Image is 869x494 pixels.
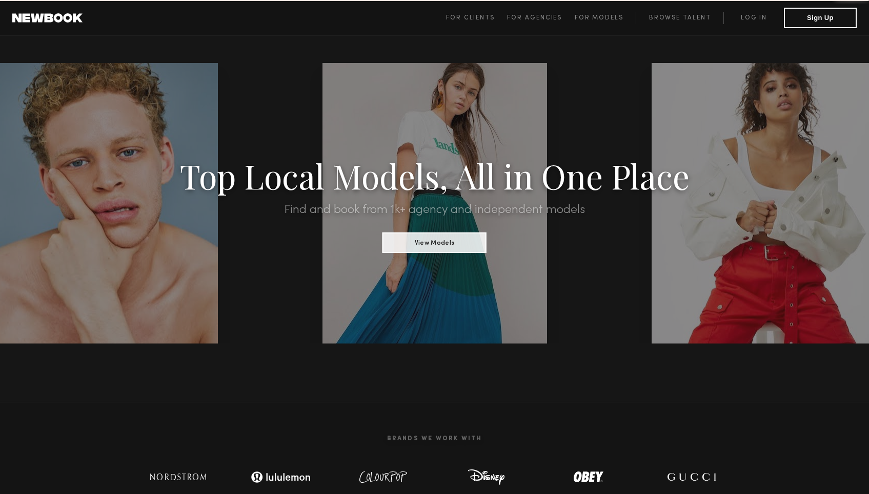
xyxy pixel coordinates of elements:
a: For Clients [446,12,507,24]
h2: Find and book from 1k+ agency and independent models [65,204,804,216]
span: For Agencies [507,15,562,21]
span: For Clients [446,15,495,21]
a: For Models [575,12,636,24]
img: logo-gucci.svg [658,467,724,487]
h2: Brands We Work With [127,423,742,455]
img: logo-lulu.svg [245,467,317,487]
button: View Models [382,232,487,253]
a: Browse Talent [636,12,723,24]
img: logo-colour-pop.svg [350,467,417,487]
img: logo-disney.svg [453,467,519,487]
h1: Top Local Models, All in One Place [65,160,804,191]
img: logo-nordstrom.svg [143,467,214,487]
img: logo-obey.svg [555,467,622,487]
span: For Models [575,15,623,21]
a: View Models [382,236,487,247]
button: Sign Up [784,8,857,28]
a: Log in [723,12,784,24]
a: For Agencies [507,12,574,24]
